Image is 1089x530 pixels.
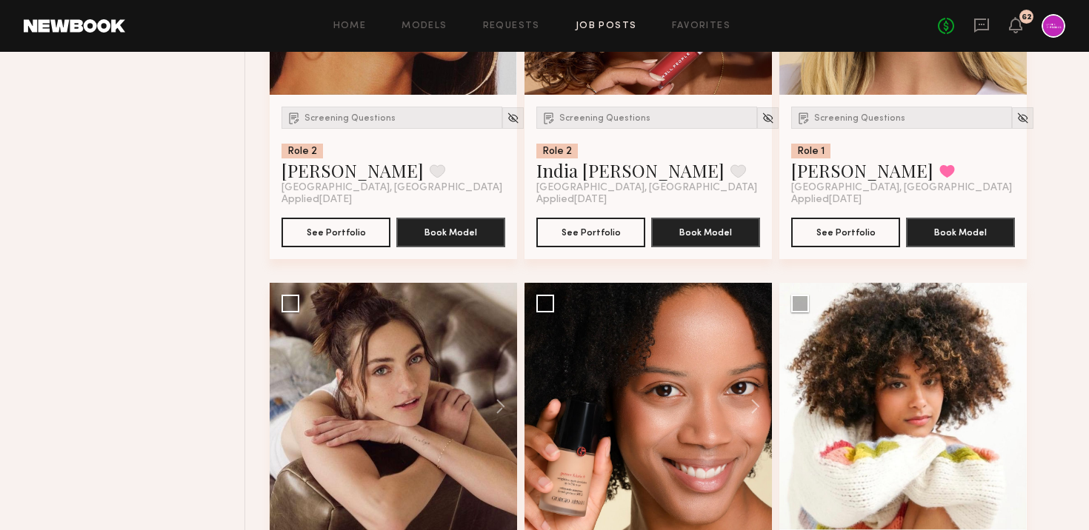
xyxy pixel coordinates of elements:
[396,225,505,238] a: Book Model
[287,110,302,125] img: Submission Icon
[906,225,1015,238] a: Book Model
[796,110,811,125] img: Submission Icon
[791,218,900,247] button: See Portfolio
[282,144,323,158] div: Role 2
[536,194,760,206] div: Applied [DATE]
[282,182,502,194] span: [GEOGRAPHIC_DATA], [GEOGRAPHIC_DATA]
[507,112,519,124] img: Unhide Model
[791,182,1012,194] span: [GEOGRAPHIC_DATA], [GEOGRAPHIC_DATA]
[576,21,637,31] a: Job Posts
[483,21,540,31] a: Requests
[282,194,505,206] div: Applied [DATE]
[791,194,1015,206] div: Applied [DATE]
[762,112,774,124] img: Unhide Model
[906,218,1015,247] button: Book Model
[536,182,757,194] span: [GEOGRAPHIC_DATA], [GEOGRAPHIC_DATA]
[304,114,396,123] span: Screening Questions
[559,114,650,123] span: Screening Questions
[651,218,760,247] button: Book Model
[791,158,933,182] a: [PERSON_NAME]
[536,144,578,158] div: Role 2
[282,218,390,247] button: See Portfolio
[651,225,760,238] a: Book Model
[814,114,905,123] span: Screening Questions
[396,218,505,247] button: Book Model
[542,110,556,125] img: Submission Icon
[536,158,725,182] a: India [PERSON_NAME]
[672,21,730,31] a: Favorites
[1016,112,1029,124] img: Unhide Model
[536,218,645,247] button: See Portfolio
[1022,13,1032,21] div: 62
[282,158,424,182] a: [PERSON_NAME]
[333,21,367,31] a: Home
[791,144,830,158] div: Role 1
[402,21,447,31] a: Models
